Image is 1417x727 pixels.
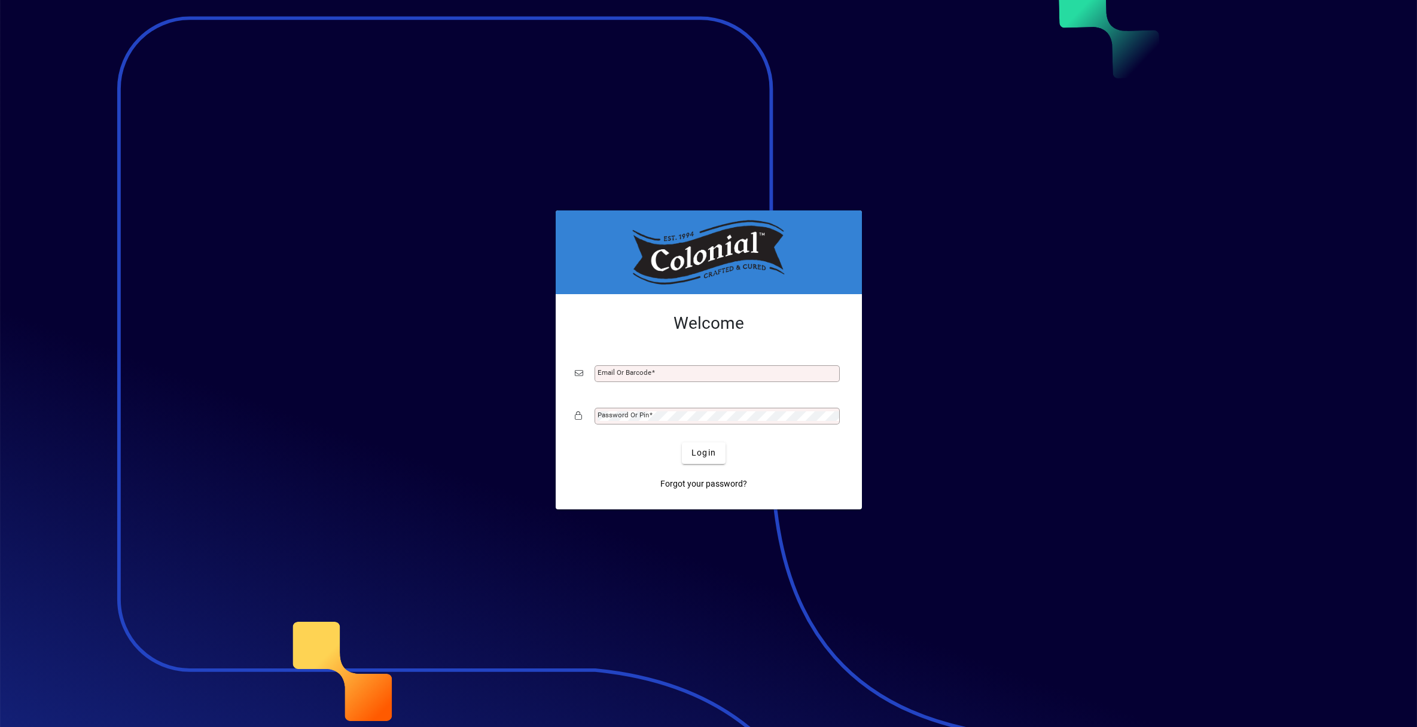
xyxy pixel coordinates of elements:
[598,411,649,419] mat-label: Password or Pin
[575,313,843,334] h2: Welcome
[660,478,747,490] span: Forgot your password?
[682,442,726,464] button: Login
[656,474,752,495] a: Forgot your password?
[691,447,716,459] span: Login
[598,368,651,377] mat-label: Email or Barcode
